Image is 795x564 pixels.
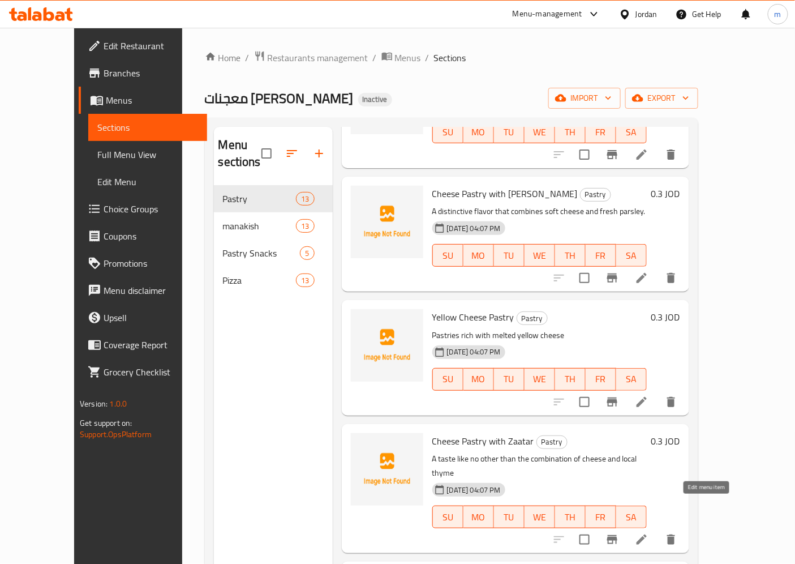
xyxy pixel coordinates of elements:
[79,59,207,87] a: Branches
[395,51,421,65] span: Menus
[97,121,198,134] span: Sections
[635,8,658,20] div: Jordan
[616,368,647,391] button: SA
[586,244,616,267] button: FR
[463,506,494,528] button: MO
[635,395,648,409] a: Edit menu item
[381,50,421,65] a: Menus
[278,140,306,167] span: Sort sections
[426,51,429,65] li: /
[97,175,198,189] span: Edit Menu
[658,264,685,292] button: delete
[109,396,127,411] span: 1.0.0
[306,140,333,167] button: Add section
[79,223,207,250] a: Coupons
[214,212,333,240] div: manakish13
[494,244,525,267] button: TU
[104,66,198,80] span: Branches
[529,509,551,525] span: WE
[104,284,198,297] span: Menu disclaimer
[432,244,463,267] button: SU
[79,358,207,386] a: Grocery Checklist
[529,124,551,140] span: WE
[205,51,241,65] a: Home
[525,368,555,391] button: WE
[358,95,392,104] span: Inactive
[463,244,494,267] button: MO
[351,309,423,382] img: Yellow Cheese Pastry
[218,136,261,170] h2: Menu sections
[529,371,551,387] span: WE
[548,88,621,109] button: import
[494,368,525,391] button: TU
[79,304,207,331] a: Upsell
[104,257,198,270] span: Promotions
[434,51,466,65] span: Sections
[80,416,132,430] span: Get support on:
[573,143,596,166] span: Select to update
[300,246,314,260] div: items
[432,433,534,450] span: Cheese Pastry with Zaatar
[658,526,685,553] button: delete
[432,452,647,480] p: A taste like no other than the combination of cheese and local thyme
[499,509,520,525] span: TU
[432,506,463,528] button: SU
[599,388,626,416] button: Branch-specific-item
[296,194,313,204] span: 13
[635,148,648,161] a: Edit menu item
[560,371,581,387] span: TH
[268,51,368,65] span: Restaurants management
[599,141,626,168] button: Branch-specific-item
[494,121,525,143] button: TU
[590,247,612,264] span: FR
[79,277,207,304] a: Menu disclaimer
[555,506,586,528] button: TH
[437,509,459,525] span: SU
[255,142,278,165] span: Select all sections
[621,371,642,387] span: SA
[537,435,567,448] span: Pastry
[468,124,489,140] span: MO
[499,371,520,387] span: TU
[634,91,689,105] span: export
[586,368,616,391] button: FR
[468,247,489,264] span: MO
[555,244,586,267] button: TH
[223,192,296,206] span: Pastry
[223,219,296,233] div: manakish
[517,311,548,325] div: Pastry
[621,509,642,525] span: SA
[621,124,642,140] span: SA
[513,7,582,21] div: Menu-management
[205,86,354,111] span: معجنات [PERSON_NAME]
[214,181,333,298] nav: Menu sections
[616,121,647,143] button: SA
[351,186,423,258] img: Cheese Pastry with Parsley
[442,223,505,234] span: [DATE] 04:07 PM
[573,528,596,552] span: Select to update
[580,188,611,202] div: Pastry
[499,124,520,140] span: TU
[79,250,207,277] a: Promotions
[106,93,198,107] span: Menus
[616,244,647,267] button: SA
[625,88,698,109] button: export
[296,192,314,206] div: items
[88,141,207,168] a: Full Menu View
[205,50,698,65] nav: breadcrumb
[557,91,612,105] span: import
[296,219,314,233] div: items
[79,331,207,358] a: Coverage Report
[214,240,333,267] div: Pastry Snacks5
[432,204,647,219] p: A distinctive flavor that combines soft cheese and fresh parsley.
[246,51,250,65] li: /
[599,526,626,553] button: Branch-specific-item
[525,506,555,528] button: WE
[214,185,333,212] div: Pastry13
[79,87,207,114] a: Menus
[517,312,547,325] span: Pastry
[104,39,198,53] span: Edit Restaurant
[104,311,198,324] span: Upsell
[581,188,611,201] span: Pastry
